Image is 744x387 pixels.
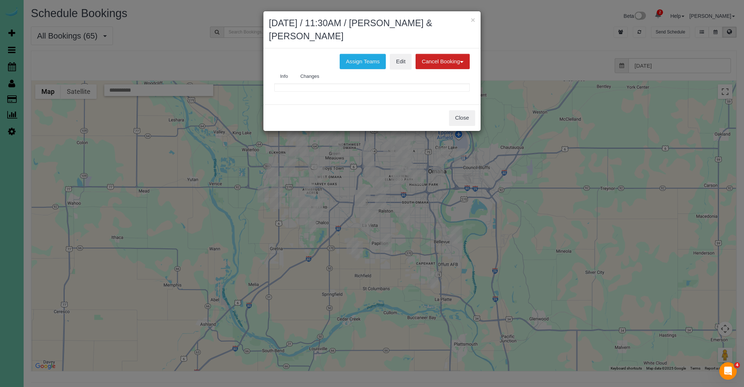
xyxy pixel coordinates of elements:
[416,54,470,69] button: Cancel Booking
[274,69,294,84] a: Info
[390,54,412,69] a: Edit
[280,73,288,79] span: Info
[719,362,737,380] iframe: Intercom live chat
[734,362,740,368] span: 4
[340,54,386,69] button: Assign Teams
[471,16,475,24] button: ×
[295,69,325,84] a: Changes
[300,73,319,79] span: Changes
[449,110,475,125] button: Close
[269,17,475,43] h2: [DATE] / 11:30AM / [PERSON_NAME] & [PERSON_NAME]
